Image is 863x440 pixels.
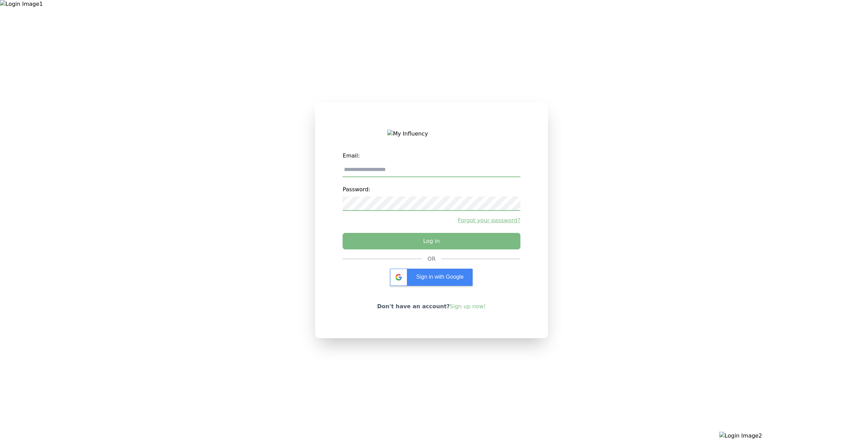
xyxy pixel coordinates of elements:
[387,130,475,138] img: My Influency
[343,216,520,225] a: Forgot your password?
[719,432,863,440] img: Login Image2
[377,302,486,311] p: Don't have an account?
[450,303,486,310] a: Sign up now!
[343,183,520,196] label: Password:
[343,233,520,249] button: Log in
[390,269,473,286] div: Sign in with Google
[416,274,464,280] span: Sign in with Google
[428,255,436,263] div: OR
[343,149,520,163] label: Email:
